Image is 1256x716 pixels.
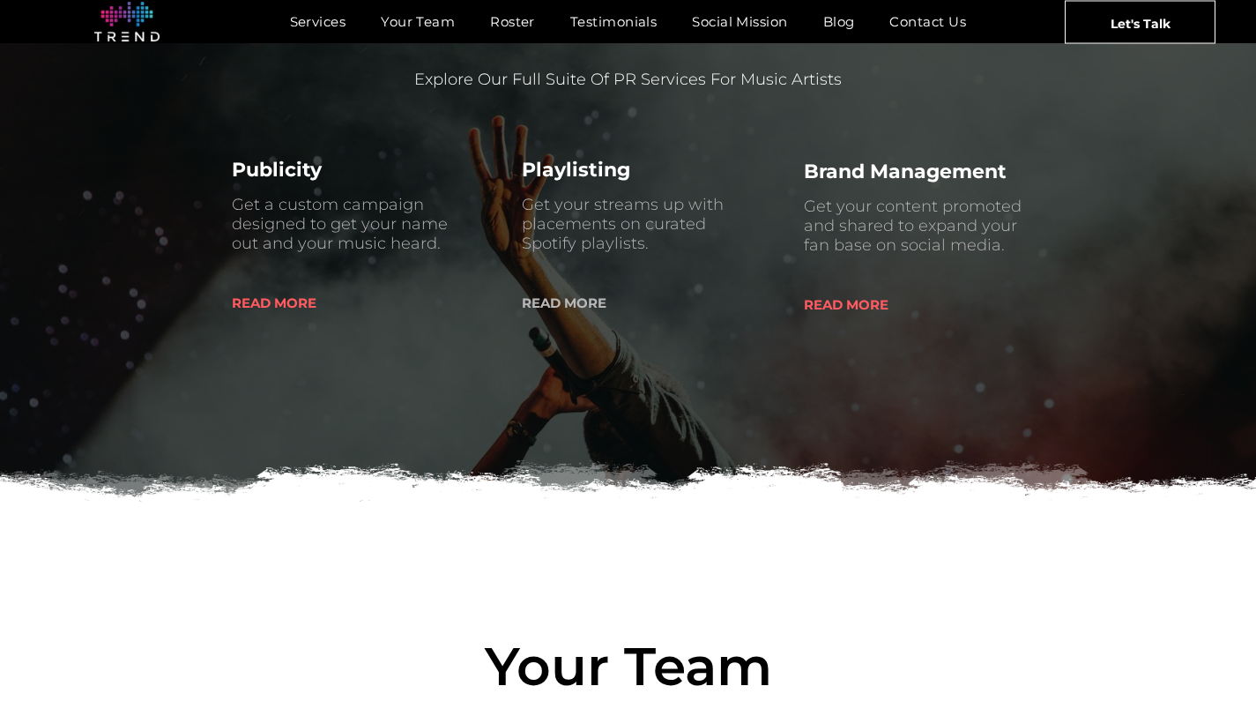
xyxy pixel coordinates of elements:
[485,634,653,698] span: Your T
[472,9,553,34] a: Roster
[522,280,672,321] a: READ MORE
[94,2,160,42] img: logo
[872,9,984,34] a: Contact Us
[553,9,674,34] a: Testimonials
[804,282,888,327] span: READ MORE
[522,280,606,325] span: READ MORE
[232,158,322,182] span: Publicity
[674,9,805,34] a: Social Mission
[806,9,873,34] a: Blog
[232,280,382,321] a: READ MORE
[522,195,724,253] span: Get your streams up with placements on curated Spotify playlists.
[804,282,954,323] a: READ MORE
[1111,1,1171,45] span: Let's Talk
[232,280,316,325] span: READ MORE
[363,9,472,34] a: Your Team
[272,9,364,34] a: Services
[522,158,630,182] span: Playlisting
[804,160,1007,183] span: Brand Management
[414,70,842,89] span: Explore Our Full Suite Of PR Services For Music Artists
[804,197,1022,255] span: Get your content promoted and shared to expand your fan base on social media.
[232,195,448,253] span: Get a custom campaign designed to get your name out and your music heard.
[653,634,772,698] span: eam
[1168,631,1256,716] iframe: Chat Widget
